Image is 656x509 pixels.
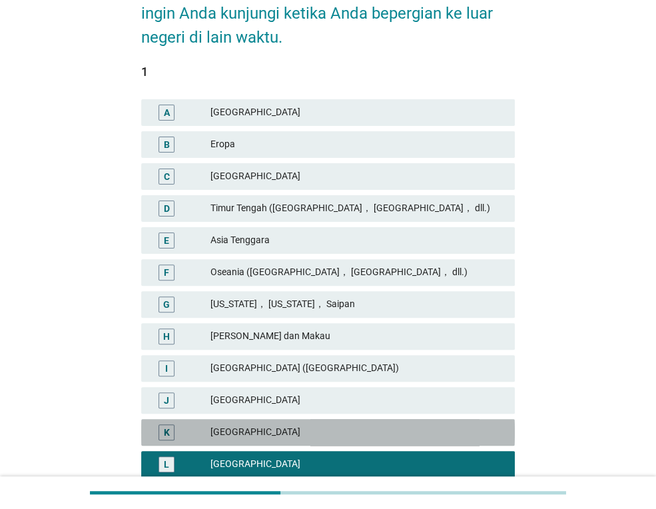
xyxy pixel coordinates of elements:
div: L [164,457,169,471]
div: G [163,297,170,311]
div: [GEOGRAPHIC_DATA] [210,424,504,440]
div: C [164,169,170,183]
div: Eropa [210,137,504,153]
div: D [164,201,170,215]
div: 1 [141,63,515,81]
div: F [164,265,169,279]
div: [GEOGRAPHIC_DATA] ([GEOGRAPHIC_DATA]) [210,360,504,376]
div: [GEOGRAPHIC_DATA] [210,456,504,472]
div: J [164,393,169,407]
div: A [164,105,170,119]
div: K [164,425,170,439]
div: [PERSON_NAME] dan Makau [210,328,504,344]
div: Oseania ([GEOGRAPHIC_DATA]， [GEOGRAPHIC_DATA]， dll.) [210,264,504,280]
div: I [165,361,168,375]
div: E [164,233,169,247]
div: Timur Tengah ([GEOGRAPHIC_DATA]， [GEOGRAPHIC_DATA]， dll.) [210,201,504,217]
div: [GEOGRAPHIC_DATA] [210,392,504,408]
div: [GEOGRAPHIC_DATA] [210,105,504,121]
div: [GEOGRAPHIC_DATA] [210,169,504,185]
div: [US_STATE]， [US_STATE]， Saipan [210,296,504,312]
div: Asia Tenggara [210,233,504,249]
div: H [163,329,170,343]
div: B [164,137,170,151]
